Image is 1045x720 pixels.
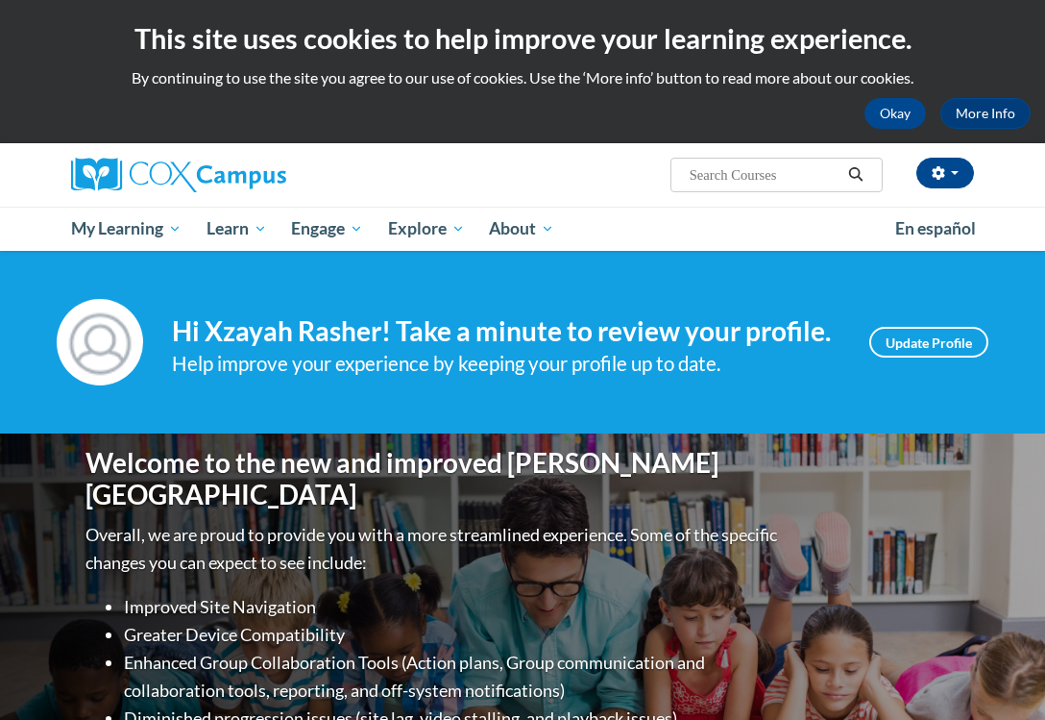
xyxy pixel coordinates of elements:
[124,621,782,649] li: Greater Device Compatibility
[688,163,841,186] input: Search Courses
[376,207,477,251] a: Explore
[194,207,279,251] a: Learn
[14,67,1031,88] p: By continuing to use the site you agree to our use of cookies. Use the ‘More info’ button to read...
[172,315,840,348] h4: Hi Xzayah Rasher! Take a minute to review your profile.
[124,649,782,705] li: Enhanced Group Collaboration Tools (Action plans, Group communication and collaboration tools, re...
[279,207,376,251] a: Engage
[841,163,870,186] button: Search
[59,207,194,251] a: My Learning
[869,327,988,358] a: Update Profile
[477,207,568,251] a: About
[864,98,926,129] button: Okay
[172,348,840,380] div: Help improve your experience by keeping your profile up to date.
[883,209,988,249] a: En español
[207,217,267,240] span: Learn
[124,593,782,621] li: Improved Site Navigation
[940,98,1031,129] a: More Info
[71,158,286,192] img: Cox Campus
[489,217,554,240] span: About
[291,217,363,240] span: Engage
[14,19,1031,58] h2: This site uses cookies to help improve your learning experience.
[57,299,143,385] img: Profile Image
[71,158,352,192] a: Cox Campus
[85,521,782,577] p: Overall, we are proud to provide you with a more streamlined experience. Some of the specific cha...
[968,643,1030,705] iframe: Button to launch messaging window
[895,218,976,238] span: En español
[85,447,782,511] h1: Welcome to the new and improved [PERSON_NAME][GEOGRAPHIC_DATA]
[388,217,465,240] span: Explore
[57,207,988,251] div: Main menu
[71,217,182,240] span: My Learning
[916,158,974,188] button: Account Settings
